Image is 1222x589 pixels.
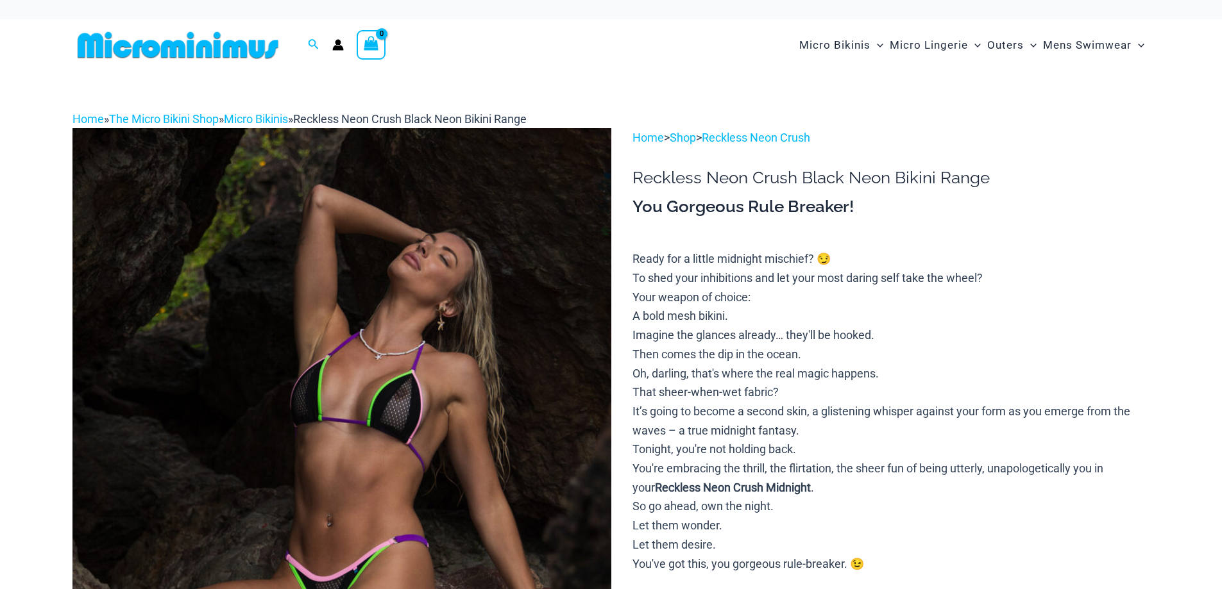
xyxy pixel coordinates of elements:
[224,112,288,126] a: Micro Bikinis
[655,481,811,494] b: Reckless Neon Crush Midnight
[794,24,1150,67] nav: Site Navigation
[799,29,870,62] span: Micro Bikinis
[632,168,1150,188] h1: Reckless Neon Crush Black Neon Bikini Range
[632,249,1150,573] p: Ready for a little midnight mischief? 😏 To shed your inhibitions and let your most daring self ta...
[109,112,219,126] a: The Micro Bikini Shop
[1024,29,1037,62] span: Menu Toggle
[72,31,284,60] img: MM SHOP LOGO FLAT
[670,131,696,144] a: Shop
[870,29,883,62] span: Menu Toggle
[987,29,1024,62] span: Outers
[1043,29,1132,62] span: Mens Swimwear
[984,26,1040,65] a: OutersMenu ToggleMenu Toggle
[293,112,527,126] span: Reckless Neon Crush Black Neon Bikini Range
[1132,29,1144,62] span: Menu Toggle
[632,196,1150,218] h3: You Gorgeous Rule Breaker!
[1040,26,1148,65] a: Mens SwimwearMenu ToggleMenu Toggle
[308,37,319,53] a: Search icon link
[968,29,981,62] span: Menu Toggle
[702,131,810,144] a: Reckless Neon Crush
[357,30,386,60] a: View Shopping Cart, empty
[332,39,344,51] a: Account icon link
[72,112,104,126] a: Home
[72,112,527,126] span: » » »
[890,29,968,62] span: Micro Lingerie
[887,26,984,65] a: Micro LingerieMenu ToggleMenu Toggle
[632,131,664,144] a: Home
[796,26,887,65] a: Micro BikinisMenu ToggleMenu Toggle
[632,128,1150,147] p: > >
